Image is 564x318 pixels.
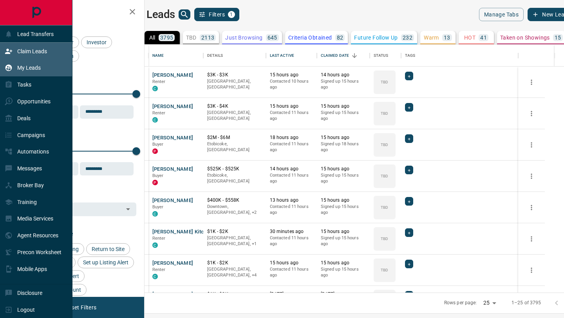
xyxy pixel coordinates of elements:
[354,35,398,40] p: Future Follow Up
[480,297,499,309] div: 25
[480,35,487,40] p: 41
[152,45,164,67] div: Name
[270,228,313,235] p: 30 minutes ago
[317,45,370,67] div: Claimed Date
[526,170,537,182] button: more
[207,141,262,153] p: Etobicoke, [GEOGRAPHIC_DATA]
[288,35,332,40] p: Criteria Obtained
[321,235,366,247] p: Signed up 15 hours ago
[321,110,366,122] p: Signed up 15 hours ago
[152,86,158,91] div: condos.ca
[526,108,537,119] button: more
[408,229,410,237] span: +
[130,8,175,21] h1: My Leads
[405,228,413,237] div: +
[268,35,277,40] p: 645
[321,78,366,90] p: Signed up 15 hours ago
[444,300,477,306] p: Rows per page:
[78,257,134,268] div: Set up Listing Alert
[381,142,388,148] p: TBD
[225,35,262,40] p: Just Browsing
[270,45,294,67] div: Last Active
[207,260,262,266] p: $1K - $2K
[123,204,134,215] button: Open
[405,197,413,206] div: +
[321,228,366,235] p: 15 hours ago
[80,259,131,266] span: Set up Listing Alert
[321,45,349,67] div: Claimed Date
[403,35,412,40] p: 232
[321,141,366,153] p: Signed up 18 hours ago
[266,45,317,67] div: Last Active
[381,173,388,179] p: TBD
[464,35,475,40] p: HOT
[207,166,262,172] p: $525K - $525K
[270,166,313,172] p: 14 hours ago
[526,264,537,276] button: more
[526,76,537,88] button: more
[186,35,197,40] p: TBD
[321,134,366,141] p: 15 hours ago
[405,72,413,80] div: +
[152,267,166,272] span: Renter
[408,135,410,143] span: +
[84,39,109,45] span: Investor
[444,35,450,40] p: 13
[479,8,524,21] button: Manage Tabs
[152,197,193,204] button: [PERSON_NAME]
[270,172,313,184] p: Contacted 11 hours ago
[270,204,313,216] p: Contacted 11 hours ago
[370,45,401,67] div: Status
[207,78,262,90] p: [GEOGRAPHIC_DATA], [GEOGRAPHIC_DATA]
[381,110,388,116] p: TBD
[337,35,343,40] p: 82
[207,103,262,110] p: $3K - $4K
[500,35,550,40] p: Taken on Showings
[401,45,519,67] div: Tags
[321,291,366,298] p: [DATE]
[321,166,366,172] p: 15 hours ago
[405,134,413,143] div: +
[152,173,164,178] span: Buyer
[270,197,313,204] p: 13 hours ago
[179,9,190,20] button: search button
[374,45,389,67] div: Status
[526,139,537,151] button: more
[152,211,158,217] div: condos.ca
[270,235,313,247] p: Contacted 11 hours ago
[270,266,313,278] p: Contacted 11 hours ago
[512,300,541,306] p: 1–25 of 3795
[229,12,234,17] span: 1
[152,228,213,236] button: [PERSON_NAME] Kitchen
[207,235,262,247] p: Toronto
[207,72,262,78] p: $3K - $3K
[203,45,266,67] div: Details
[207,45,223,67] div: Details
[152,142,164,147] span: Buyer
[408,260,410,268] span: +
[381,79,388,85] p: TBD
[207,228,262,235] p: $1K - $2K
[405,260,413,268] div: +
[408,197,410,205] span: +
[152,117,158,123] div: condos.ca
[405,166,413,174] div: +
[270,110,313,122] p: Contacted 11 hours ago
[381,267,388,273] p: TBD
[321,260,366,266] p: 15 hours ago
[207,172,262,184] p: Etobicoke, [GEOGRAPHIC_DATA]
[152,274,158,279] div: condos.ca
[270,134,313,141] p: 18 hours ago
[152,148,158,154] div: property.ca
[25,8,136,17] h2: Filters
[152,103,193,110] button: [PERSON_NAME]
[526,233,537,245] button: more
[408,166,410,174] span: +
[152,260,193,267] button: [PERSON_NAME]
[381,236,388,242] p: TBD
[207,291,262,298] p: $1K - $2K
[152,236,166,241] span: Renter
[207,266,262,278] p: Etobicoke, North York, Midtown | Central, Toronto
[555,35,561,40] p: 15
[270,78,313,90] p: Contacted 10 hours ago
